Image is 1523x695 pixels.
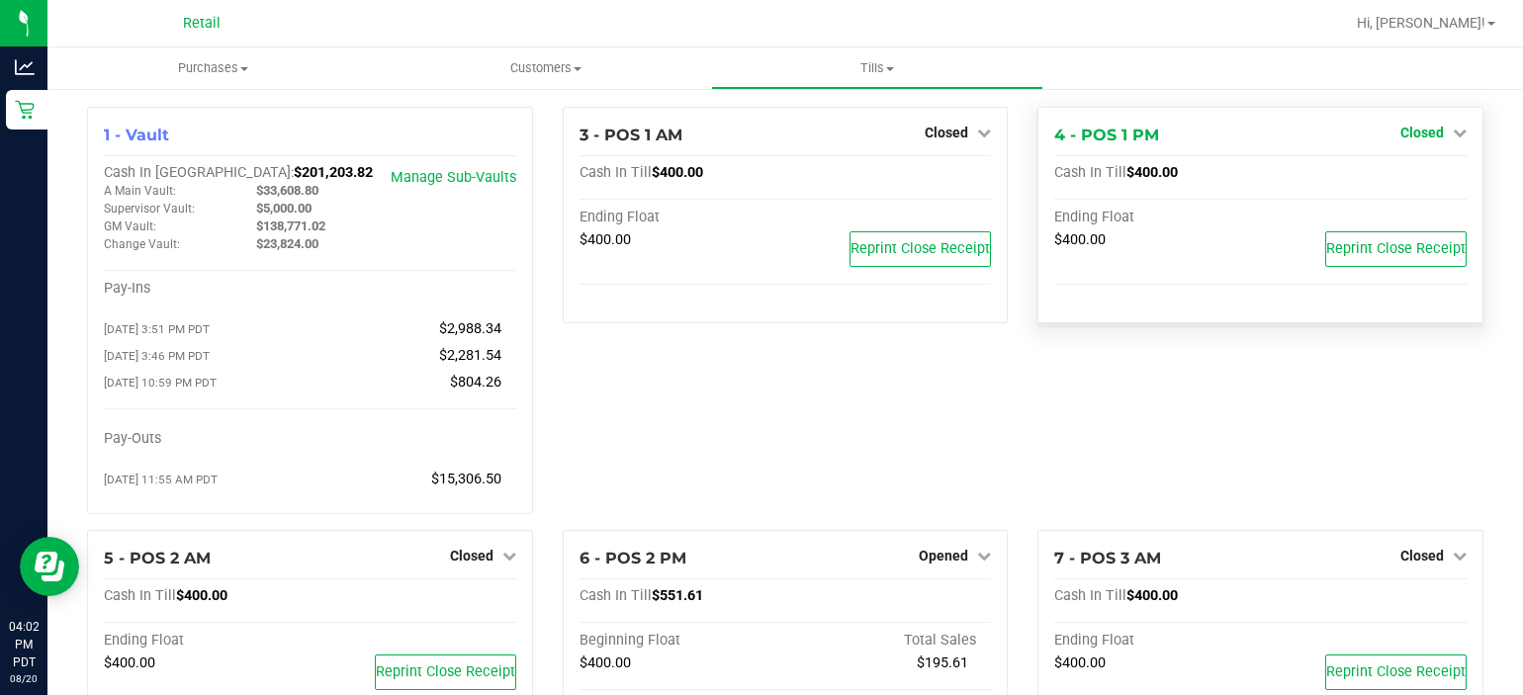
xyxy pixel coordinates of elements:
[1054,126,1159,144] span: 4 - POS 1 PM
[580,231,631,248] span: $400.00
[431,471,501,487] span: $15,306.50
[256,236,318,251] span: $23,824.00
[1325,654,1467,690] button: Reprint Close Receipt
[1054,632,1260,650] div: Ending Float
[1325,231,1467,267] button: Reprint Close Receipt
[15,57,35,77] inline-svg: Analytics
[919,548,968,564] span: Opened
[176,587,227,604] span: $400.00
[652,164,703,181] span: $400.00
[183,15,221,32] span: Retail
[925,125,968,140] span: Closed
[1054,654,1106,671] span: $400.00
[375,654,516,690] button: Reprint Close Receipt
[1054,549,1161,567] span: 7 - POS 3 AM
[580,164,652,181] span: Cash In Till
[1054,587,1126,604] span: Cash In Till
[439,320,501,337] span: $2,988.34
[1054,164,1126,181] span: Cash In Till
[785,632,991,650] div: Total Sales
[1357,15,1485,31] span: Hi, [PERSON_NAME]!
[711,47,1043,89] a: Tills
[47,47,380,89] a: Purchases
[1054,231,1106,248] span: $400.00
[104,202,195,216] span: Supervisor Vault:
[294,164,373,181] span: $201,203.82
[47,59,380,77] span: Purchases
[104,654,155,671] span: $400.00
[104,184,176,198] span: A Main Vault:
[1400,125,1444,140] span: Closed
[850,231,991,267] button: Reprint Close Receipt
[104,280,310,298] div: Pay-Ins
[104,219,156,233] span: GM Vault:
[580,209,785,226] div: Ending Float
[104,587,176,604] span: Cash In Till
[15,100,35,120] inline-svg: Retail
[104,632,310,650] div: Ending Float
[104,549,211,567] span: 5 - POS 2 AM
[9,671,39,686] p: 08/20
[104,237,180,251] span: Change Vault:
[1126,164,1178,181] span: $400.00
[104,430,310,448] div: Pay-Outs
[9,618,39,671] p: 04:02 PM PDT
[851,240,990,257] span: Reprint Close Receipt
[450,548,493,564] span: Closed
[256,201,312,216] span: $5,000.00
[450,374,501,391] span: $804.26
[104,349,210,363] span: [DATE] 3:46 PM PDT
[580,126,682,144] span: 3 - POS 1 AM
[104,164,294,181] span: Cash In [GEOGRAPHIC_DATA]:
[256,218,325,233] span: $138,771.02
[104,322,210,336] span: [DATE] 3:51 PM PDT
[580,549,686,567] span: 6 - POS 2 PM
[376,663,515,680] span: Reprint Close Receipt
[104,126,169,144] span: 1 - Vault
[256,183,318,198] span: $33,608.80
[439,347,501,364] span: $2,281.54
[580,654,631,671] span: $400.00
[104,376,217,390] span: [DATE] 10:59 PM PDT
[1054,209,1260,226] div: Ending Float
[580,632,785,650] div: Beginning Float
[712,59,1042,77] span: Tills
[1326,663,1466,680] span: Reprint Close Receipt
[391,169,516,186] a: Manage Sub-Vaults
[1126,587,1178,604] span: $400.00
[381,59,711,77] span: Customers
[652,587,703,604] span: $551.61
[580,587,652,604] span: Cash In Till
[20,537,79,596] iframe: Resource center
[1400,548,1444,564] span: Closed
[1326,240,1466,257] span: Reprint Close Receipt
[380,47,712,89] a: Customers
[917,654,968,671] span: $195.61
[104,473,218,486] span: [DATE] 11:55 AM PDT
